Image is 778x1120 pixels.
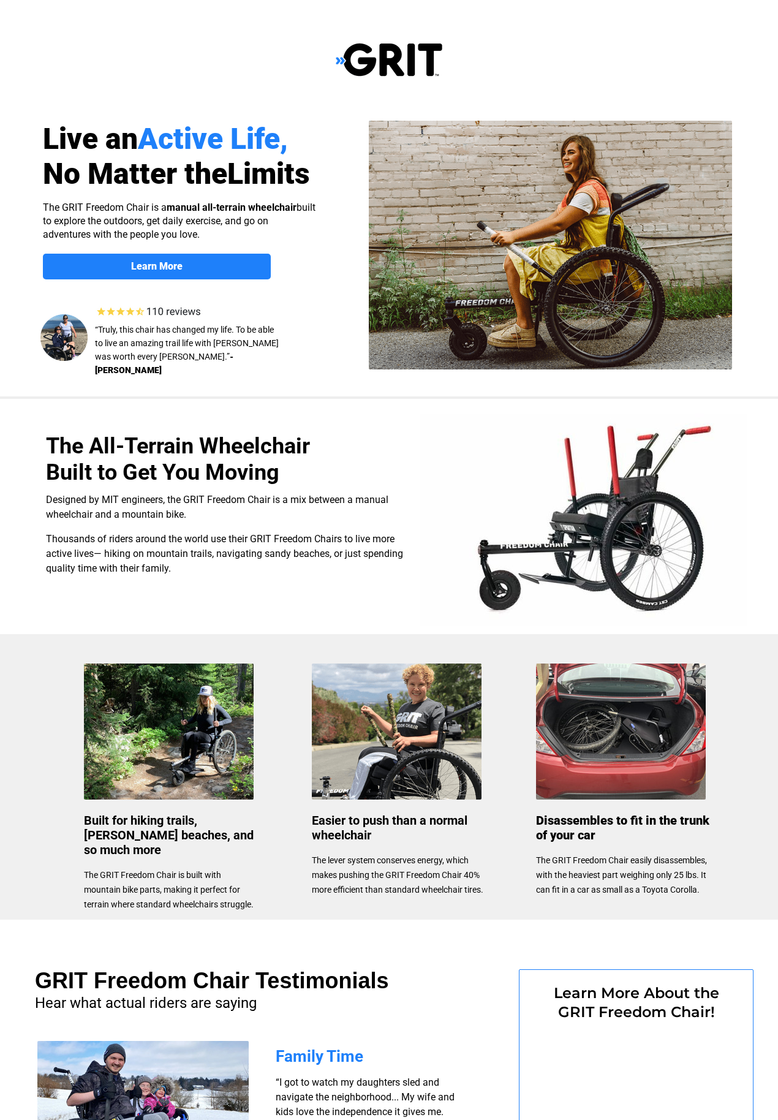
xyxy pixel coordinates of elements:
[43,134,227,168] span: No Matter the
[95,302,279,339] span: “Truly, this chair has changed my life. To be able to live an amazing trail life with [PERSON_NAM...
[312,790,467,820] span: Easier to push than a normal wheelchair
[131,238,183,249] strong: Learn More
[138,99,288,134] span: Active Life,
[227,134,310,168] span: Limits
[43,99,138,134] span: Live an
[46,411,310,463] span: The All-Terrain Wheelchair Built to Get You Moving
[84,790,254,834] span: Built for hiking trails, [PERSON_NAME] beaches, and so much more
[276,1024,363,1043] span: Family Time
[167,179,296,191] strong: manual all-terrain wheelchair
[84,847,254,887] span: The GRIT Freedom Chair is built with mountain bike parts, making it perfect for terrain where sta...
[43,179,315,218] span: The GRIT Freedom Chair is a built to explore the outdoors, get daily exercise, and go on adventur...
[35,945,388,971] span: GRIT Freedom Chair Testimonials
[312,833,483,872] span: The lever system conserves energy, which makes pushing the GRIT Freedom Chair 40% more efficient ...
[46,471,388,498] span: Designed by MIT engineers, the GRIT Freedom Chair is a mix between a manual wheelchair and a moun...
[43,231,271,257] a: Learn More
[536,833,707,872] span: The GRIT Freedom Chair easily disassembles, with the heaviest part weighing only 25 lbs. It can f...
[35,972,257,989] span: Hear what actual riders are saying
[554,961,719,998] span: Learn More About the GRIT Freedom Chair!
[46,510,403,551] span: Thousands of riders around the world use their GRIT Freedom Chairs to live more active lives— hik...
[536,790,709,820] span: Disassembles to fit in the trunk of your car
